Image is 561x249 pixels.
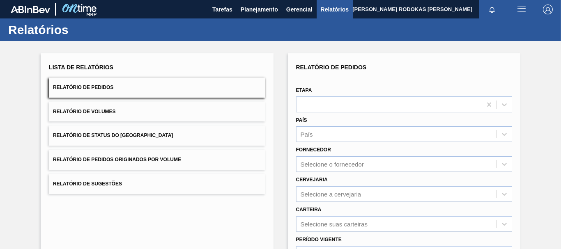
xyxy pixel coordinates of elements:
[543,5,553,14] img: Logout
[49,102,265,122] button: Relatório de Volumes
[49,150,265,170] button: Relatório de Pedidos Originados por Volume
[286,5,313,14] span: Gerencial
[517,5,527,14] img: userActions
[321,5,349,14] span: Relatórios
[49,78,265,98] button: Relatório de Pedidos
[49,64,113,71] span: Lista de Relatórios
[296,117,307,123] label: País
[479,4,505,15] button: Notificações
[53,109,115,114] span: Relatório de Volumes
[296,177,328,183] label: Cervejaria
[296,64,367,71] span: Relatório de Pedidos
[11,6,50,13] img: TNhmsLtSVTkK8tSr43FrP2fwEKptu5GPRR3wAAAABJRU5ErkJggg==
[49,174,265,194] button: Relatório de Sugestões
[296,207,322,212] label: Carteira
[53,85,113,90] span: Relatório de Pedidos
[301,190,361,197] div: Selecione a cervejaria
[301,161,364,168] div: Selecione o fornecedor
[53,132,173,138] span: Relatório de Status do [GEOGRAPHIC_DATA]
[296,147,331,153] label: Fornecedor
[241,5,278,14] span: Planejamento
[53,181,122,187] span: Relatório de Sugestões
[301,220,368,227] div: Selecione suas carteiras
[296,87,312,93] label: Etapa
[8,25,154,34] h1: Relatórios
[53,157,181,162] span: Relatório de Pedidos Originados por Volume
[212,5,232,14] span: Tarefas
[49,126,265,146] button: Relatório de Status do [GEOGRAPHIC_DATA]
[301,131,313,138] div: País
[296,237,342,242] label: Período Vigente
